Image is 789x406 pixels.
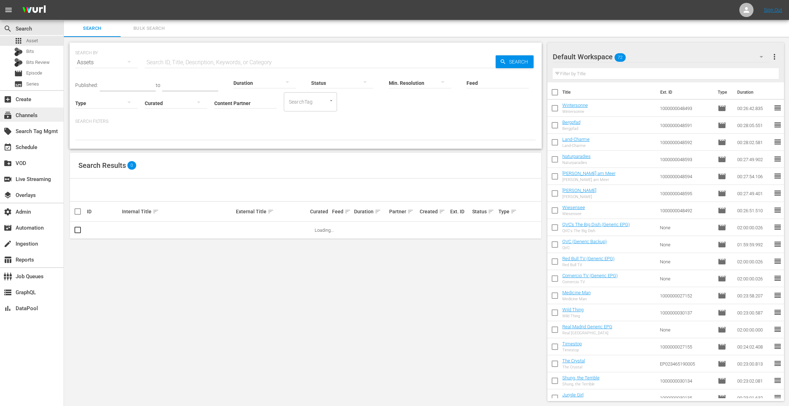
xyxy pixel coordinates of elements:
[562,137,590,142] a: Land-Charme
[562,331,612,335] div: Real [GEOGRAPHIC_DATA]
[125,24,173,33] span: Bulk Search
[657,355,715,372] td: EP023465190005
[4,111,12,120] span: Channels
[562,256,614,261] a: Red Bull TV (Generic EPG)
[498,207,514,216] div: Type
[375,208,381,215] span: sort
[562,188,596,193] a: [PERSON_NAME]
[614,50,626,65] span: 72
[562,348,582,352] div: Timestop
[718,325,726,334] span: Episode
[553,47,770,67] div: Default Workspace
[354,207,387,216] div: Duration
[4,224,12,232] span: Automation
[562,365,585,369] div: The Crystal
[734,219,773,236] td: 02:00:00.026
[4,6,13,14] span: menu
[562,297,591,301] div: Medicine Man
[4,208,12,216] span: Admin
[4,95,12,104] span: Create
[562,307,584,312] a: Wild Thing
[407,208,414,215] span: sort
[506,55,534,68] span: Search
[4,127,12,136] span: Search Tag Mgmt
[153,208,159,215] span: sort
[657,304,715,321] td: 1000000030137
[734,253,773,270] td: 02:00:00.026
[718,172,726,181] span: Episode
[734,236,773,253] td: 01:59:59.992
[773,138,782,146] span: reorder
[310,209,330,214] div: Curated
[156,82,160,88] span: to
[718,189,726,198] span: Episode
[14,80,23,88] span: Series
[562,341,582,346] a: Timestop
[657,134,715,151] td: 1000000048592
[657,372,715,389] td: 1000000030134
[718,206,726,215] span: Episode
[773,359,782,368] span: reorder
[562,263,614,267] div: Red Bull TV
[734,287,773,304] td: 00:23:58.207
[122,207,234,216] div: Internal Title
[236,207,308,216] div: External Title
[734,100,773,117] td: 00:26:42.835
[75,82,98,88] span: Published:
[770,53,779,61] span: more_vert
[4,288,12,297] span: GraphQL
[4,175,12,183] span: Live Streaming
[718,223,726,232] span: Episode
[718,257,726,266] span: Episode
[328,97,335,104] button: Open
[562,273,618,278] a: Comercio TV (Generic EPG)
[4,256,12,264] span: Reports
[657,253,715,270] td: None
[562,205,585,210] a: Wiesensee
[734,185,773,202] td: 00:27:49.401
[26,81,39,88] span: Series
[734,151,773,168] td: 00:27:49.902
[734,372,773,389] td: 00:23:02.081
[718,240,726,249] span: Episode
[734,338,773,355] td: 00:24:02.408
[657,321,715,338] td: None
[14,69,23,78] span: Episode
[562,239,607,244] a: QVC (Generic Backup)
[657,270,715,287] td: None
[4,143,12,152] span: Schedule
[657,100,715,117] td: 1000000048493
[389,207,418,216] div: Partner
[4,240,12,248] span: Ingestion
[733,82,776,102] th: Duration
[734,355,773,372] td: 00:23:00.813
[26,59,50,66] span: Bits Review
[773,121,782,129] span: reorder
[773,155,782,163] span: reorder
[657,219,715,236] td: None
[773,240,782,248] span: reorder
[773,189,782,197] span: reorder
[562,109,588,114] div: Wintersonne
[26,37,38,44] span: Asset
[718,308,726,317] span: Episode
[344,208,351,215] span: sort
[75,119,536,125] p: Search Filters:
[562,324,612,329] a: Real Madrid Generic EPG
[562,382,600,386] div: Shung, the Terrible
[770,48,779,65] button: more_vert
[773,376,782,385] span: reorder
[332,207,352,216] div: Feed
[439,208,445,215] span: sort
[4,24,12,33] span: Search
[713,82,733,102] th: Type
[718,291,726,300] span: Episode
[764,7,782,13] a: Sign Out
[562,246,607,250] div: QVC
[562,194,596,199] div: [PERSON_NAME]
[14,37,23,45] span: Asset
[68,24,116,33] span: Search
[4,272,12,281] span: Job Queues
[718,394,726,402] span: Episode
[657,202,715,219] td: 1000000048492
